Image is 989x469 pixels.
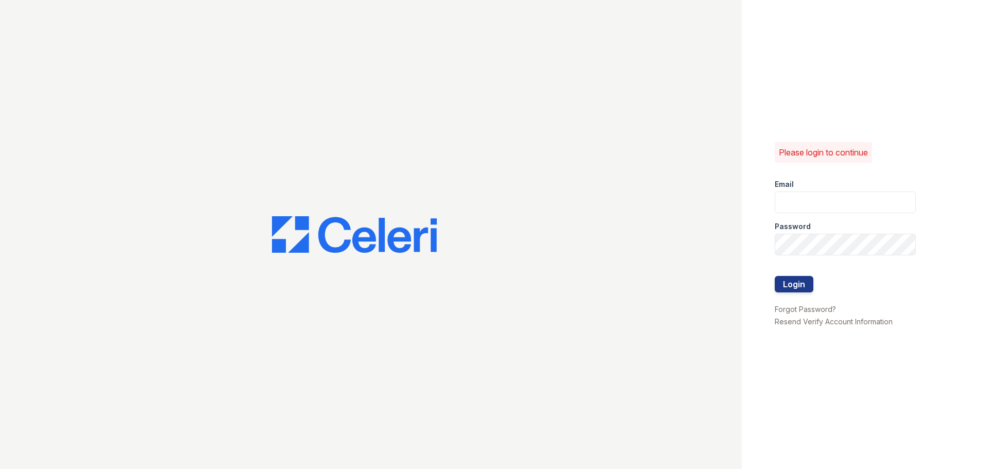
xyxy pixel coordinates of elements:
a: Resend Verify Account Information [775,317,893,326]
a: Forgot Password? [775,305,836,314]
img: CE_Logo_Blue-a8612792a0a2168367f1c8372b55b34899dd931a85d93a1a3d3e32e68fde9ad4.png [272,216,437,253]
label: Email [775,179,794,189]
button: Login [775,276,813,292]
p: Please login to continue [779,146,868,159]
label: Password [775,221,811,232]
